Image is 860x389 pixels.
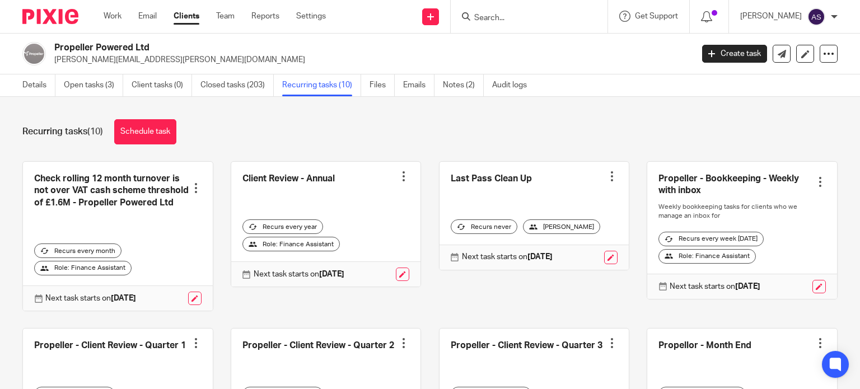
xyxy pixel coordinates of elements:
a: Team [216,11,235,22]
p: Next task starts on [670,281,760,292]
div: Recurs every year [242,219,323,234]
a: Create task [702,45,767,63]
a: Emails [403,74,434,96]
a: Schedule task [114,119,176,144]
div: Role: Finance Assistant [242,237,340,251]
a: Open tasks (3) [64,74,123,96]
div: [PERSON_NAME] [523,219,600,234]
a: Notes (2) [443,74,484,96]
h2: Propeller Powered Ltd [54,42,559,54]
a: Reports [251,11,279,22]
p: [PERSON_NAME][EMAIL_ADDRESS][PERSON_NAME][DOMAIN_NAME] [54,54,685,65]
h1: Recurring tasks [22,126,103,138]
p: Next task starts on [45,293,136,304]
a: Closed tasks (203) [200,74,274,96]
a: Files [370,74,395,96]
a: Settings [296,11,326,22]
div: Role: Finance Assistant [34,261,132,275]
a: Audit logs [492,74,535,96]
div: Recurs never [451,219,517,234]
img: Pixie [22,9,78,24]
img: svg%3E [807,8,825,26]
input: Search [473,13,574,24]
div: Recurs every week [DATE] [658,232,764,246]
img: logo.png [22,42,46,65]
a: Client tasks (0) [132,74,192,96]
a: Email [138,11,157,22]
span: (10) [87,127,103,136]
a: Work [104,11,121,22]
strong: [DATE] [527,253,553,261]
p: Next task starts on [254,269,344,280]
div: Role: Finance Assistant [658,249,756,264]
strong: [DATE] [111,294,136,302]
strong: [DATE] [319,270,344,278]
a: Clients [174,11,199,22]
p: Next task starts on [462,251,553,263]
span: Get Support [635,12,678,20]
p: [PERSON_NAME] [740,11,802,22]
a: Recurring tasks (10) [282,74,361,96]
div: Recurs every month [34,243,121,258]
a: Details [22,74,55,96]
strong: [DATE] [735,283,760,290]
